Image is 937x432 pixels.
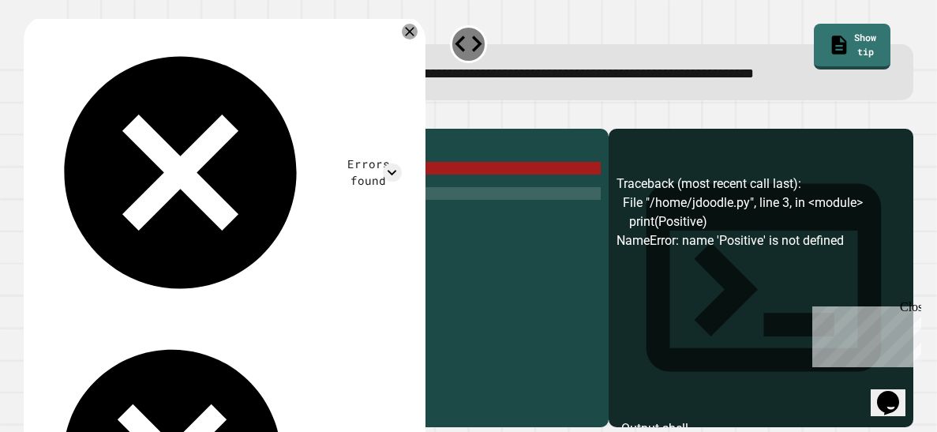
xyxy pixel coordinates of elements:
[806,300,921,367] iframe: chat widget
[871,369,921,416] iframe: chat widget
[617,175,905,428] div: Traceback (most recent call last): File "/home/jdoodle.py", line 3, in <module> print(Positive) N...
[335,156,402,190] div: Errors found
[6,6,109,100] div: Chat with us now!Close
[814,24,891,70] a: Show tip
